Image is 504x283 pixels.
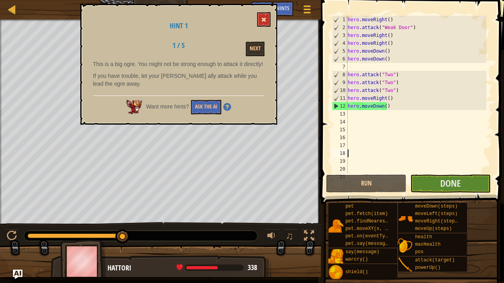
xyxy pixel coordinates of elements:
[332,71,348,79] div: 8
[286,230,294,242] span: ♫
[332,126,348,134] div: 15
[415,211,458,217] span: moveLeft(steps)
[332,47,348,55] div: 5
[332,173,348,181] div: 21
[93,60,265,68] p: This is a big ogre. You might not be strong enough to attack it directly!
[60,239,106,283] img: thang_avatar_frame.png
[332,157,348,165] div: 19
[398,238,413,253] img: portrait.png
[223,103,231,111] img: Hint
[332,39,348,47] div: 4
[332,141,348,149] div: 17
[297,2,317,20] button: Show game menu
[326,175,406,193] button: Run
[415,219,460,224] span: moveRight(steps)
[415,226,452,232] span: moveUp(steps)
[332,165,348,173] div: 20
[154,42,203,50] h2: 1 / 5
[345,226,391,232] span: pet.moveXY(x, y)
[332,24,348,31] div: 2
[126,100,142,114] img: AI
[191,100,221,114] button: Ask the AI
[440,177,461,189] span: Done
[93,72,265,88] p: If you have trouble, let your [PERSON_NAME] ally attack while you lead the ogre away.
[246,42,265,56] button: Next
[251,2,272,16] button: Ask AI
[345,241,391,246] span: pet.say(message)
[415,234,432,240] span: health
[276,4,289,12] span: Hints
[146,103,189,110] span: Want more hints?
[415,249,424,255] span: pos
[332,16,348,24] div: 1
[415,257,455,263] span: attack(target)
[13,270,22,279] button: Ask AI
[176,264,257,271] div: health: 338 / 591
[415,242,441,247] span: maxHealth
[332,102,348,110] div: 12
[265,229,280,245] button: Adjust volume
[332,63,348,71] div: 7
[345,211,388,217] span: pet.fetch(item)
[345,204,354,209] span: pet
[107,263,263,273] div: Hattori
[332,31,348,39] div: 3
[345,257,368,262] span: warcry()
[328,249,343,264] img: portrait.png
[332,149,348,157] div: 18
[5,6,57,12] span: Hi. Need any help?
[415,265,441,270] span: powerUp()
[301,229,317,245] button: Toggle fullscreen
[332,55,348,63] div: 6
[332,110,348,118] div: 13
[345,269,368,275] span: shield()
[415,204,458,209] span: moveDown(steps)
[248,263,257,272] span: 338
[345,219,422,224] span: pet.findNearestByType(type)
[410,175,491,193] button: Done
[4,229,20,245] button: Ctrl + P: Play
[332,86,348,94] div: 10
[284,229,298,245] button: ♫
[345,233,419,239] span: pet.on(eventType, handler)
[332,94,348,102] div: 11
[170,21,188,31] span: Hint 1
[398,257,413,272] img: portrait.png
[398,211,413,226] img: portrait.png
[328,219,343,233] img: portrait.png
[332,118,348,126] div: 14
[332,79,348,86] div: 9
[345,249,379,255] span: say(message)
[332,134,348,141] div: 16
[328,265,343,280] img: portrait.png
